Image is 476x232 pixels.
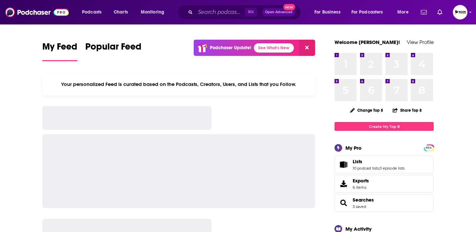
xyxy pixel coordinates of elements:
[183,5,307,20] div: Search podcasts, credits, & more...
[265,11,293,14] span: Open Advanced
[453,5,467,19] span: Logged in as BookLaunchers
[85,41,141,56] span: Popular Feed
[254,43,294,53] a: See What's New
[314,8,340,17] span: For Business
[418,7,429,18] a: Show notifications dropdown
[245,8,257,17] span: ⌘ K
[210,45,251,51] p: Podchaser Update!
[345,145,362,151] div: My Pro
[407,39,434,45] a: View Profile
[5,6,69,19] img: Podchaser - Follow, Share and Rate Podcasts
[392,104,422,117] button: Share Top 8
[42,41,77,61] a: My Feed
[347,7,393,18] button: open menu
[335,194,434,212] span: Searches
[379,166,405,171] a: 0 episode lists
[136,7,173,18] button: open menu
[393,7,417,18] button: open menu
[335,122,434,131] a: Create My Top 8
[351,8,383,17] span: For Podcasters
[109,7,132,18] a: Charts
[353,159,405,165] a: Lists
[195,7,245,18] input: Search podcasts, credits, & more...
[114,8,128,17] span: Charts
[262,8,296,16] button: Open AdvancedNew
[435,7,445,18] a: Show notifications dropdown
[283,4,295,10] span: New
[425,145,433,150] a: PRO
[82,8,101,17] span: Podcasts
[353,185,369,190] span: 6 items
[335,156,434,174] span: Lists
[77,7,110,18] button: open menu
[337,198,350,208] a: Searches
[85,41,141,61] a: Popular Feed
[453,5,467,19] img: User Profile
[337,179,350,188] span: Exports
[397,8,409,17] span: More
[353,159,362,165] span: Lists
[353,178,369,184] span: Exports
[42,41,77,56] span: My Feed
[310,7,349,18] button: open menu
[335,39,400,45] a: Welcome [PERSON_NAME]!
[345,226,372,232] div: My Activity
[453,5,467,19] button: Show profile menu
[353,204,366,209] a: 3 saved
[346,106,387,114] button: Change Top 8
[42,73,315,96] div: Your personalized Feed is curated based on the Podcasts, Creators, Users, and Lists that you Follow.
[353,166,379,171] a: 10 podcast lists
[353,197,374,203] a: Searches
[141,8,164,17] span: Monitoring
[335,175,434,193] a: Exports
[337,160,350,169] a: Lists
